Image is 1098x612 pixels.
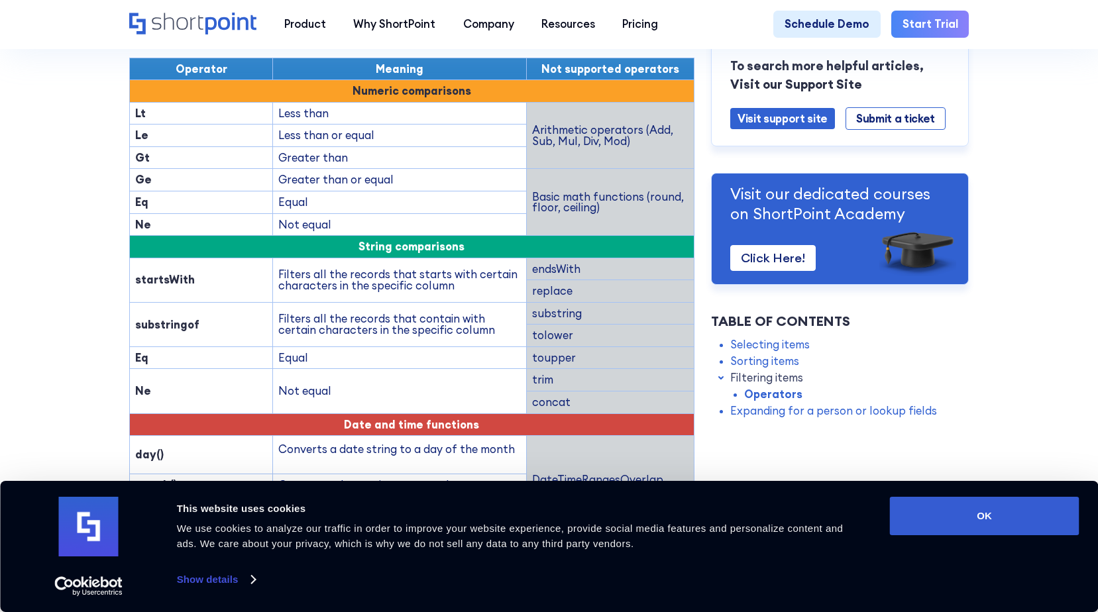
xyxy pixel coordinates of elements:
[730,403,937,419] a: Expanding for a person or lookup fields
[273,213,527,236] td: Not equal
[177,501,860,517] div: This website uses cookies
[730,184,950,224] p: Visit our dedicated courses on ShortPoint Academy
[527,391,694,414] td: concat
[846,107,946,130] a: Submit a ticket
[730,337,810,354] a: Selecting items
[135,317,199,331] strong: substringof
[176,62,227,76] span: Operator
[339,11,449,38] a: Why ShortPoint
[177,523,844,549] span: We use cookies to analyze our traffic in order to improve your website experience, provide social...
[273,258,527,302] td: Filters all the records that starts with certain characters in the specific column
[273,102,527,125] td: Less than
[135,272,195,286] strong: startsWith
[353,83,471,97] strong: Numeric comparisons
[273,369,527,413] td: Not equal
[344,417,479,431] span: Date and time functions
[129,13,257,36] a: Home
[278,441,521,458] p: Converts a date string to a day of the month
[337,478,394,491] span: date string
[527,280,694,303] td: replace
[527,11,608,38] a: Resources
[622,16,658,32] div: Pricing
[284,16,326,32] div: Product
[135,150,150,164] strong: Gt
[273,474,527,497] td: Converts a to a month
[527,346,694,369] td: toupper
[273,191,527,213] td: Equal
[527,369,694,391] td: trim
[463,16,514,32] div: Company
[273,146,527,169] td: Greater than
[527,302,694,325] td: substring
[273,302,527,346] td: Filters all the records that contain with certain characters in the specific column
[744,386,802,403] a: Operators
[59,497,119,556] img: logo
[711,312,969,332] div: Table of Contents
[135,195,148,209] strong: Eq
[135,128,148,142] strong: Le
[730,370,803,386] a: Filtering items
[890,497,1079,535] button: OK
[358,239,465,253] span: String comparisons
[273,169,527,191] td: Greater than or equal
[527,258,694,280] td: endsWith
[270,11,339,38] a: Product
[135,350,148,364] strong: Eq
[135,172,152,186] strong: Ge
[541,62,679,76] span: Not supported operators
[273,346,527,369] td: Equal
[532,474,688,496] div: DateTimeRangesOverlap operator
[273,125,527,147] td: Less than or equal
[730,58,950,95] p: To search more helpful articles, Visit our Support Site
[527,102,694,169] td: Arithmetic operators (Add, Sub, Mul, Div, Mod)
[891,11,969,38] a: Start Trial
[730,354,799,370] a: Sorting items
[353,16,435,32] div: Why ShortPoint
[135,383,151,397] strong: Ne
[376,62,423,76] span: Meaning
[135,478,177,491] strong: month()
[135,217,151,231] strong: Ne
[541,16,595,32] div: Resources
[177,570,255,589] a: Show details
[730,108,835,129] a: Visit support site
[30,576,146,596] a: Usercentrics Cookiebot - opens in a new window
[135,106,146,120] strong: Lt
[773,11,880,38] a: Schedule Demo
[527,325,694,347] td: tolower
[135,447,164,461] strong: day()
[730,245,816,271] a: Click Here!
[527,169,694,236] td: Basic math functions (round, floor, ceiling)
[449,11,527,38] a: Company
[609,11,672,38] a: Pricing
